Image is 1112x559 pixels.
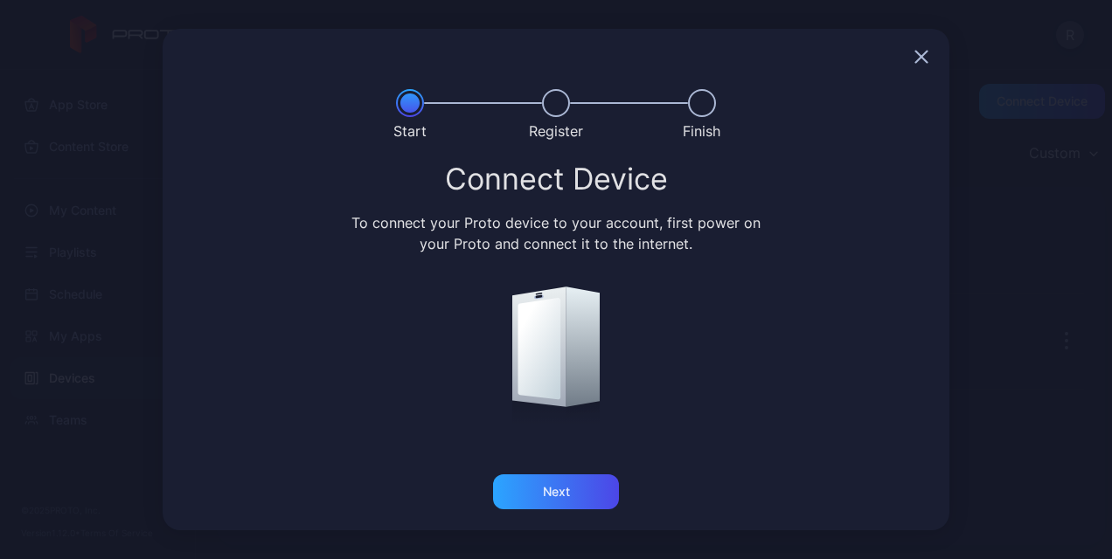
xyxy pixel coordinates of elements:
[349,212,764,254] div: To connect your Proto device to your account, first power on your Proto and connect it to the int...
[493,474,619,509] button: Next
[393,121,427,141] div: Start
[529,121,583,141] div: Register
[683,121,720,141] div: Finish
[543,485,570,499] div: Next
[184,163,928,195] div: Connect Device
